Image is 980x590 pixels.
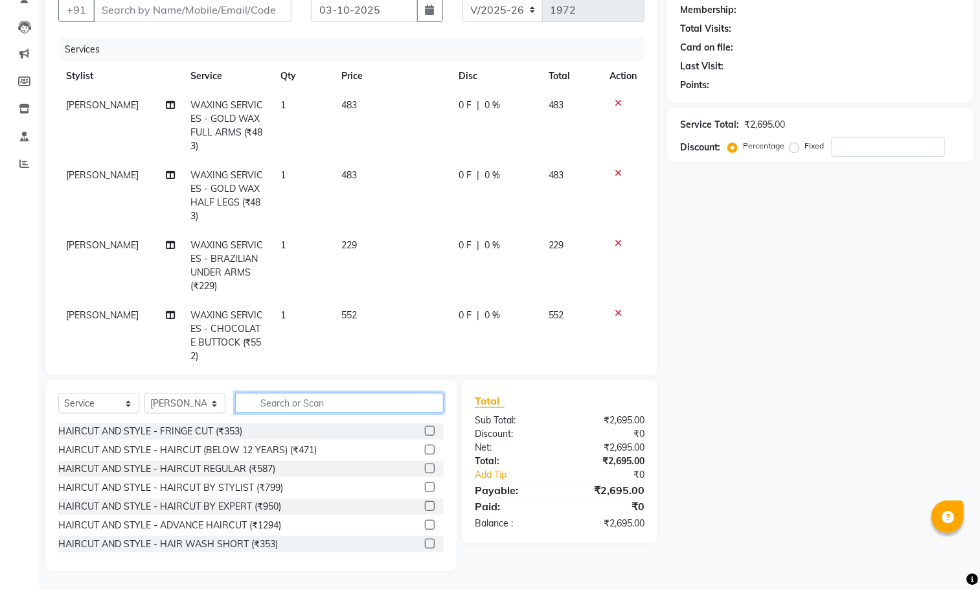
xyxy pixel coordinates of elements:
[576,468,655,482] div: ₹0
[465,454,560,468] div: Total:
[680,60,724,73] div: Last Visit:
[58,62,183,91] th: Stylist
[183,62,273,91] th: Service
[541,62,602,91] th: Total
[451,62,541,91] th: Disc
[190,309,264,362] span: WAXING SERVICES - CHOCOLATE BUTTOCK (₹552)
[484,99,500,112] span: 0 %
[549,309,564,321] span: 552
[560,517,654,530] div: ₹2,695.00
[465,499,560,514] div: Paid:
[680,22,731,36] div: Total Visits:
[465,468,575,482] a: Add Tip
[58,425,242,438] div: HAIRCUT AND STYLE - FRINGE CUT (₹353)
[560,441,654,454] div: ₹2,695.00
[190,99,264,152] span: WAXING SERVICES - GOLD WAX FULL ARMS (₹483)
[680,3,736,17] div: Membership:
[334,62,451,91] th: Price
[341,169,357,181] span: 483
[477,99,479,112] span: |
[465,517,560,530] div: Balance :
[60,38,654,62] div: Services
[341,239,357,251] span: 229
[465,427,560,441] div: Discount:
[560,427,654,441] div: ₹0
[341,309,357,321] span: 552
[58,519,281,532] div: HAIRCUT AND STYLE - ADVANCE HAIRCUT (₹1294)
[58,481,283,495] div: HAIRCUT AND STYLE - HAIRCUT BY STYLIST (₹799)
[66,239,139,251] span: [PERSON_NAME]
[560,482,654,498] div: ₹2,695.00
[235,393,444,413] input: Search or Scan
[477,239,479,252] span: |
[549,99,564,111] span: 483
[465,441,560,454] div: Net:
[680,118,739,132] div: Service Total:
[58,537,278,551] div: HAIRCUT AND STYLE - HAIR WASH SHORT (₹353)
[459,99,472,112] span: 0 F
[680,141,720,154] div: Discount:
[744,118,785,132] div: ₹2,695.00
[560,499,654,514] div: ₹0
[281,99,286,111] span: 1
[190,169,264,222] span: WAXING SERVICES - GOLD WAX HALF LEGS (₹483)
[281,309,286,321] span: 1
[804,140,824,152] label: Fixed
[560,454,654,468] div: ₹2,695.00
[58,443,317,457] div: HAIRCUT AND STYLE - HAIRCUT (BELOW 12 YEARS) (₹471)
[273,62,334,91] th: Qty
[477,169,479,182] span: |
[465,482,560,498] div: Payable:
[484,239,500,252] span: 0 %
[465,414,560,427] div: Sub Total:
[341,99,357,111] span: 483
[484,169,500,182] span: 0 %
[58,500,281,513] div: HAIRCUT AND STYLE - HAIRCUT BY EXPERT (₹950)
[58,462,275,476] div: HAIRCUT AND STYLE - HAIRCUT REGULAR (₹587)
[459,239,472,252] span: 0 F
[459,169,472,182] span: 0 F
[549,239,564,251] span: 229
[549,169,564,181] span: 483
[680,41,733,54] div: Card on file:
[743,140,784,152] label: Percentage
[459,309,472,322] span: 0 F
[477,309,479,322] span: |
[190,239,264,292] span: WAXING SERVICES - BRAZILIAN UNDER ARMS (₹229)
[475,394,505,408] span: Total
[66,169,139,181] span: [PERSON_NAME]
[281,239,286,251] span: 1
[484,309,500,322] span: 0 %
[66,309,139,321] span: [PERSON_NAME]
[680,78,709,92] div: Points:
[281,169,286,181] span: 1
[602,62,644,91] th: Action
[560,414,654,427] div: ₹2,695.00
[66,99,139,111] span: [PERSON_NAME]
